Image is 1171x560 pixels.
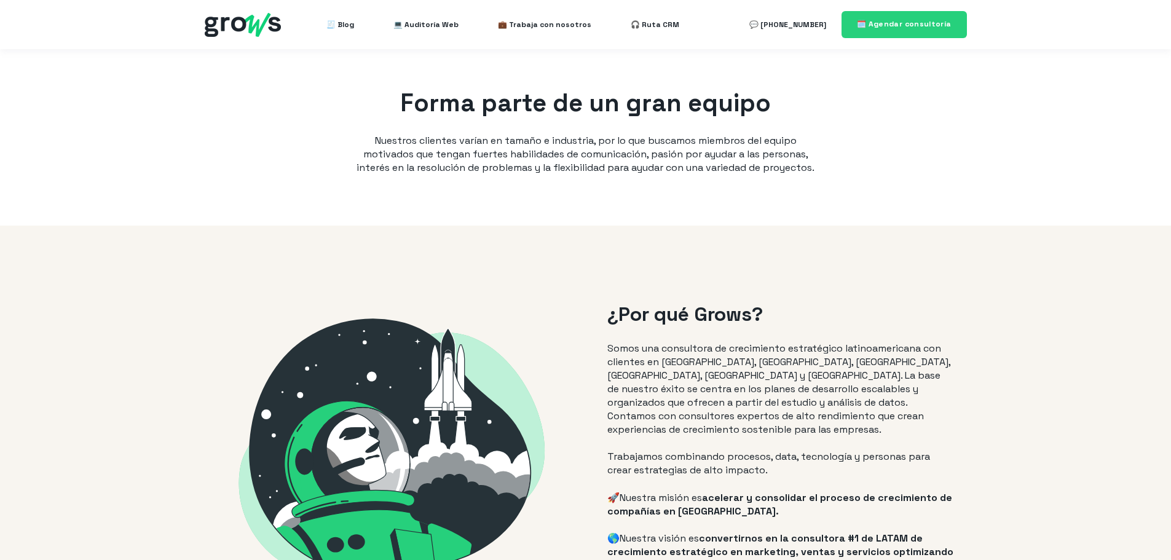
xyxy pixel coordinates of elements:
iframe: Chat Widget [1110,501,1171,560]
a: 💻 Auditoría Web [393,12,459,37]
a: 🎧 Ruta CRM [631,12,679,37]
span: acelerar y consolidar el proceso de crecimiento de compañías en [GEOGRAPHIC_DATA]. [607,491,952,518]
p: Nuestros clientes varían en tamaño e industria, por lo que buscamos miembros del equipo motivados... [352,134,819,175]
a: 🗓️ Agendar consultoría [842,11,967,37]
p: Trabajamos combinando procesos, data, tecnología y personas para crear estrategias de alto impacto. [607,450,954,477]
h1: Forma parte de un gran equipo [352,86,819,120]
a: 💼 Trabaja con nosotros [498,12,591,37]
span: 🌎 [607,532,620,545]
span: Nuestra visión es [620,532,699,545]
h2: ¿Por qué Grows? [607,301,954,328]
a: 💬 [PHONE_NUMBER] [749,12,826,37]
p: Somos una consultora de crecimiento estratégico latinoamericana con clientes en [GEOGRAPHIC_DATA]... [607,342,954,436]
img: grows - hubspot [205,13,281,37]
a: 🧾 Blog [326,12,354,37]
p: 🚀Nuestra misión es [607,491,954,518]
span: 🗓️ Agendar consultoría [857,19,952,29]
